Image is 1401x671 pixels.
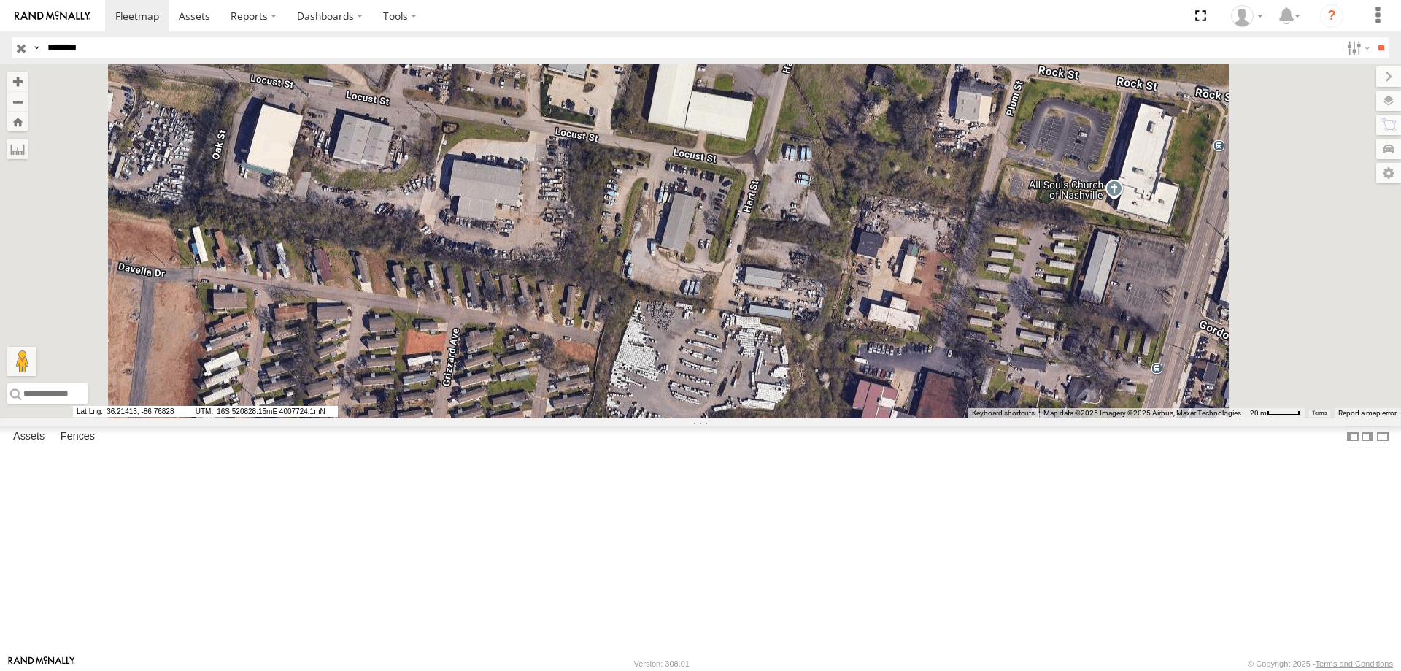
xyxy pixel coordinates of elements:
label: Assets [6,426,52,447]
div: © Copyright 2025 - [1248,659,1393,668]
i: ? [1320,4,1343,28]
button: Zoom Home [7,112,28,131]
label: Map Settings [1376,163,1401,183]
label: Search Query [31,37,42,58]
label: Measure [7,139,28,159]
button: Keyboard shortcuts [972,408,1035,418]
label: Dock Summary Table to the Left [1346,426,1360,448]
a: Terms and Conditions [1316,659,1393,668]
label: Hide Summary Table [1375,426,1390,448]
a: Terms (opens in new tab) [1312,410,1327,416]
label: Fences [53,426,102,447]
button: Zoom out [7,91,28,112]
label: Search Filter Options [1341,37,1373,58]
label: Dock Summary Table to the Right [1360,426,1375,448]
a: Report a map error [1338,409,1397,417]
a: Visit our Website [8,656,75,671]
span: 20 m [1250,409,1267,417]
img: rand-logo.svg [15,11,90,21]
button: Drag Pegman onto the map to open Street View [7,347,36,376]
div: Nele . [1226,5,1268,27]
span: 16S 520828.15mE 4007724.1mN [192,406,338,417]
button: Zoom in [7,72,28,91]
div: Version: 308.01 [634,659,690,668]
span: Map data ©2025 Imagery ©2025 Airbus, Maxar Technologies [1043,409,1241,417]
button: Map Scale: 20 m per 42 pixels [1246,408,1305,418]
span: 36.21413, -86.76828 [73,406,190,417]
